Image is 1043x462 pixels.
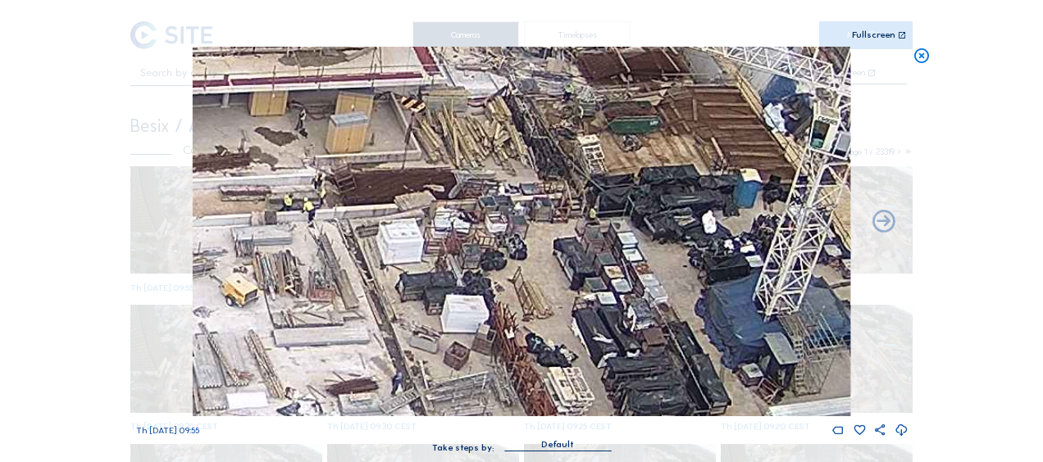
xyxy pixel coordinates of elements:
[504,437,611,451] div: Default
[136,425,199,436] span: Th [DATE] 09:55
[870,209,897,236] i: Back
[541,437,574,452] div: Default
[852,30,895,40] div: Fullscreen
[193,47,850,416] img: Image
[432,443,494,452] div: Take steps by:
